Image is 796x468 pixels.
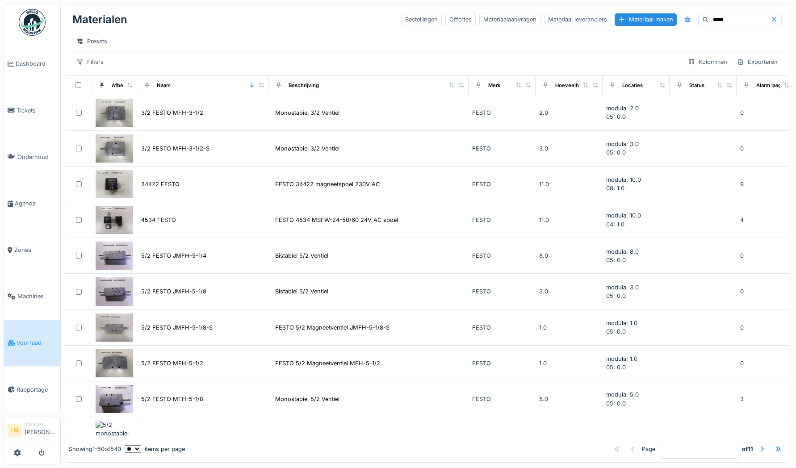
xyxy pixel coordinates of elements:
span: Machines [17,292,57,301]
span: Zones [14,246,57,254]
span: 05: 0.0 [606,328,626,335]
div: FESTO [472,395,532,403]
div: Monostabiel 3/2 Ventiel [275,109,339,117]
div: items per page [125,445,185,453]
span: Dashboard [16,59,57,68]
img: 5/2 FESTO MFH-5-1/8 [96,385,133,413]
li: LM [8,424,21,437]
div: Status [689,82,704,89]
span: modula: 1.0 [606,320,637,326]
div: 3/2 FESTO MFH-3-1/2 [141,109,203,117]
div: Bistabiel 5/2 Ventiel [275,287,328,296]
img: 5/2 FESTO JMFH-5-1/4 [96,242,133,270]
span: Voorraad [17,338,57,347]
span: modula: 1.0 [606,355,637,362]
a: Tickets [4,87,60,134]
span: Agenda [15,199,57,208]
div: Beschrijving [289,82,319,89]
div: Presets [72,35,111,48]
div: 5/2 FESTO MFH-5-1/2 [141,359,203,368]
div: FESTO [472,144,532,153]
div: Offertes [445,13,476,26]
span: Tickets [17,106,57,115]
img: 5/2 FESTO MFH-5-1/2 [96,349,133,377]
span: modula: 5.0 [606,391,639,398]
div: 2.0 [539,109,599,117]
li: [PERSON_NAME] [25,421,57,440]
div: 3/2 FESTO MFH-3-1/2-S [141,144,209,153]
img: 3/2 FESTO MFH-3-1/2-S [96,134,133,163]
div: 34422 FESTO [141,180,180,188]
div: 5/2 FESTO JMFH-5-1/4 [141,251,206,260]
div: FESTO 34422 magneetspoel 230V AC [275,180,380,188]
div: Naam [157,82,171,89]
div: Exporteren [733,55,782,68]
div: Manager [25,421,57,427]
div: 8.0 [539,251,599,260]
div: FESTO 5/2 Magneetventiel JMFH-5-1/8-S [275,323,390,332]
div: FESTO [472,359,532,368]
a: Zones [4,227,60,273]
div: FESTO [472,109,532,117]
div: Kolommen [684,55,731,68]
div: Afbeelding [112,82,138,89]
div: 5/2 FESTO JMFH-5-1/8 [141,287,206,296]
div: Showing 1 - 50 of 540 [69,445,121,453]
img: 4534 FESTO [96,206,133,234]
div: Hoeveelheid [555,82,587,89]
span: Onderhoud [17,153,57,161]
img: 5/2 FESTO JMFH-5-1/8 [96,277,133,305]
div: Monostabiel 3/2 Ventiel [275,144,339,153]
div: FESTO [472,251,532,260]
div: Bistabiel 5/2 Ventiel [275,251,328,260]
span: 05: 0.0 [606,292,626,299]
span: modula: 10.0 [606,212,641,219]
div: FESTO [472,287,532,296]
span: modula: 3.0 [606,141,639,147]
div: 3.0 [539,287,599,296]
div: FESTO [472,180,532,188]
div: 11.0 [539,216,599,224]
a: Rapportage [4,366,60,413]
div: Bestellingen [401,13,442,26]
div: FESTO 4534 MSFW-24-50/60 24V AC spoel [275,216,398,224]
div: 4534 FESTO [141,216,176,224]
div: 3.0 [539,144,599,153]
span: modula: 8.0 [606,248,639,255]
div: 5/2 FESTO JMFH-5-1/8-S [141,323,213,332]
img: 34422 FESTO [96,170,133,198]
div: Filters [72,55,108,68]
span: modula: 10.0 [606,176,641,183]
div: 5/2 FESTO MFH-5-1/8 [141,395,203,403]
a: Agenda [4,180,60,226]
span: 05: 0.0 [606,257,626,263]
span: Rapportage [17,385,57,394]
img: 3/2 FESTO MFH-3-1/2 [96,99,133,127]
div: Page [642,445,655,453]
div: Merk [488,82,500,89]
a: Onderhoud [4,134,60,180]
div: Monostabiel 5/2 Ventiel [275,395,339,403]
div: 5.0 [539,395,599,403]
span: modula: 3.0 [606,284,639,291]
div: Materialen [72,8,127,31]
div: FESTO 5/2 Magneetventiel MFH-5-1/2 [275,359,380,368]
a: LM Manager[PERSON_NAME] [8,421,57,442]
span: modula: 2.0 [606,105,639,112]
a: Dashboard [4,41,60,87]
div: FESTO [472,323,532,332]
div: 1.0 [539,359,599,368]
img: Badge_color-CXgf-gQk.svg [19,9,46,36]
a: Machines [4,273,60,320]
span: 05: 0.0 [606,149,626,156]
span: 05: 0.0 [606,364,626,371]
div: Materiaal leveranciers [544,13,611,26]
span: 04: 1.0 [606,221,624,228]
span: 08: 1.0 [606,185,624,192]
div: Materiaal maken [615,13,677,25]
div: FESTO [472,216,532,224]
div: Locaties [622,82,643,89]
div: Materiaalaanvragen [479,13,540,26]
span: 05: 0.0 [606,400,626,407]
img: 5/2 FESTO JMFH-5-1/8-S [96,313,133,342]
